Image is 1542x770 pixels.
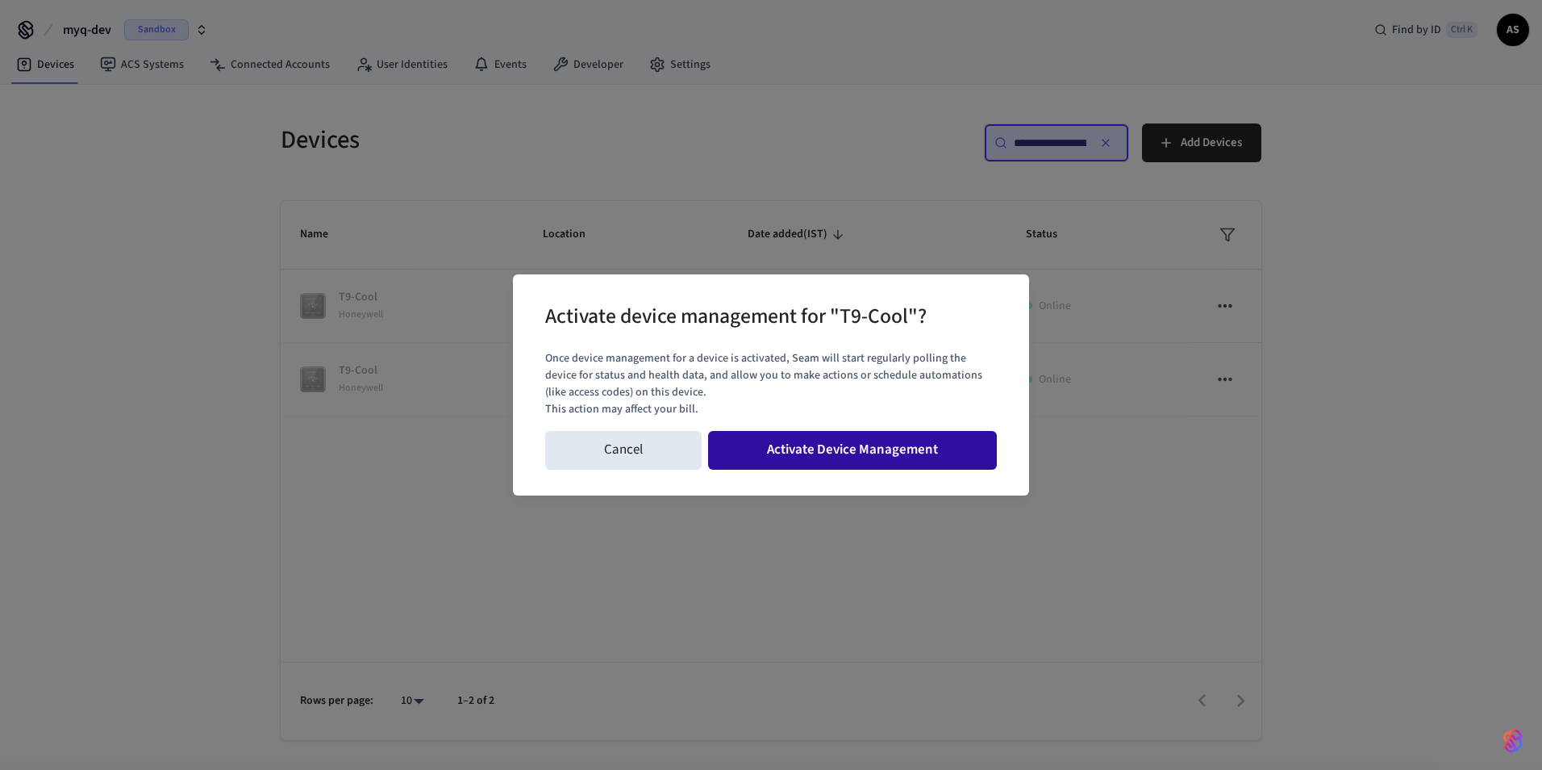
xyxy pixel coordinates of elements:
[545,294,927,343] h2: Activate device management for "T9-Cool"?
[545,350,997,401] p: Once device management for a device is activated, Seam will start regularly polling the device fo...
[545,401,997,418] p: This action may affect your bill.
[545,431,702,470] button: Cancel
[1503,728,1523,754] img: SeamLogoGradient.69752ec5.svg
[708,431,997,470] button: Activate Device Management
